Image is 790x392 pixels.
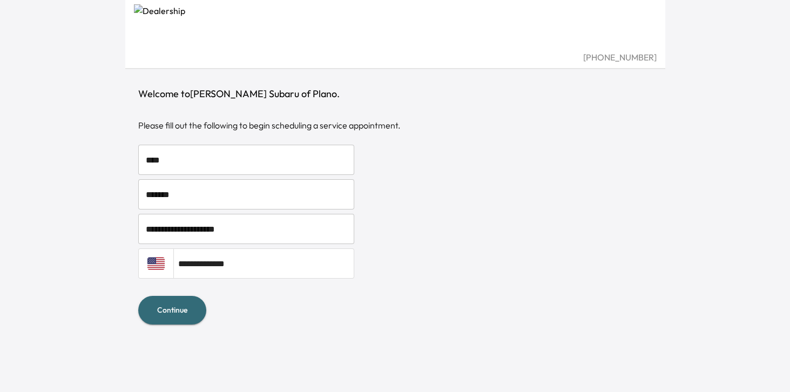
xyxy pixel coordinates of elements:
div: Please fill out the following to begin scheduling a service appointment. [138,119,652,132]
div: [PHONE_NUMBER] [134,51,657,64]
img: Dealership [134,4,657,51]
button: Country selector [138,248,174,279]
h1: Welcome to [PERSON_NAME] Subaru of Plano . [138,86,652,102]
button: Continue [138,296,206,325]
